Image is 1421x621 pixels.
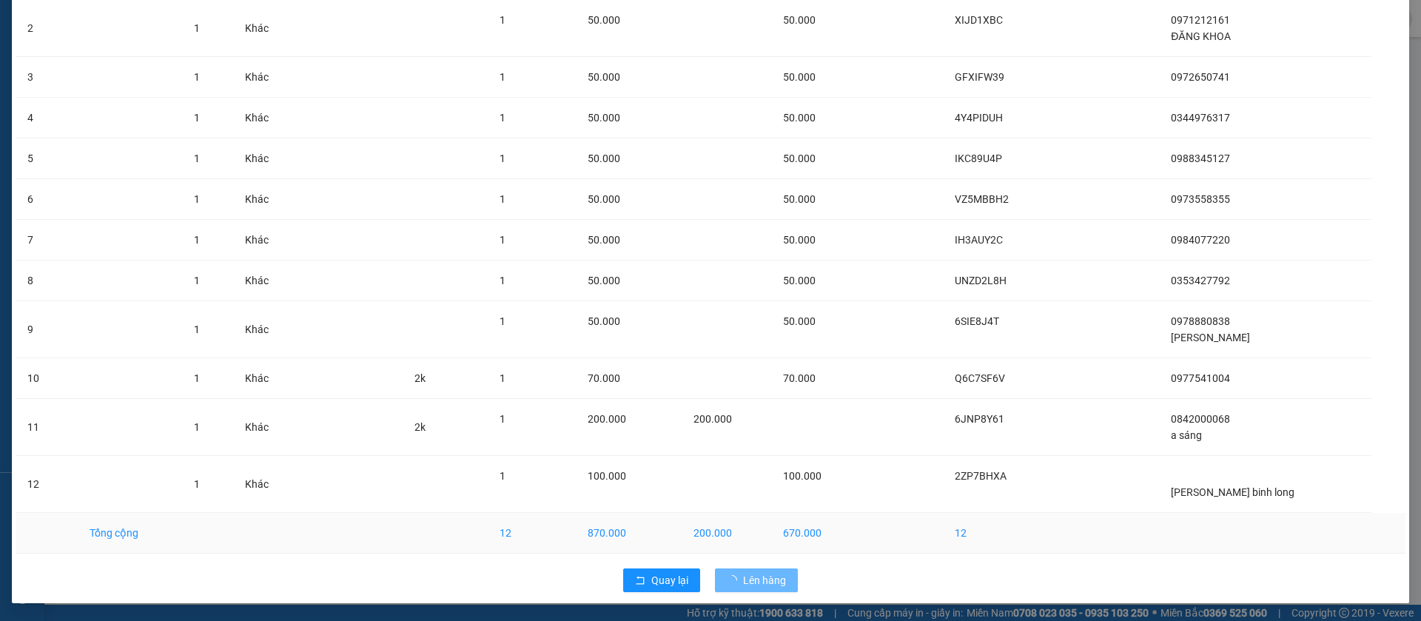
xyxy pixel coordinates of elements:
span: 1 [500,315,505,327]
td: Khác [233,399,301,456]
span: 50.000 [588,234,620,246]
span: 1 [500,275,505,286]
span: 50.000 [783,71,816,83]
span: 0344976317 [1171,112,1230,124]
td: Khác [233,57,301,98]
span: 200.000 [588,413,626,425]
span: 1 [194,22,200,34]
span: 1 [194,71,200,83]
td: 8 [16,261,78,301]
span: 1 [194,372,200,384]
span: VZ5MBBH2 [955,193,1009,205]
span: 50.000 [588,71,620,83]
span: loading [727,575,743,585]
span: 1 [194,421,200,433]
td: Khác [233,98,301,138]
span: 1 [194,112,200,124]
td: Khác [233,301,301,358]
span: 4Y4PIDUH [955,112,1003,124]
span: 50.000 [783,193,816,205]
td: Khác [233,220,301,261]
td: Khác [233,358,301,399]
span: 0984077220 [1171,234,1230,246]
td: Khác [233,138,301,179]
span: 0988345127 [1171,152,1230,164]
span: 50.000 [783,112,816,124]
span: 0978880838 [1171,315,1230,327]
span: 70.000 [588,372,620,384]
td: 3 [16,57,78,98]
span: 100.000 [588,470,626,482]
span: ĐĂNG KHOA [1171,30,1230,42]
span: 1 [500,413,505,425]
span: 1 [500,193,505,205]
span: 200.000 [693,413,732,425]
span: 1 [500,234,505,246]
button: rollbackQuay lại [623,568,700,592]
span: 100.000 [783,470,822,482]
td: 870.000 [576,513,682,554]
span: 1 [500,470,505,482]
span: 50.000 [588,193,620,205]
span: 1 [194,275,200,286]
td: 11 [16,399,78,456]
span: 50.000 [588,112,620,124]
span: 0971212161 [1171,14,1230,26]
span: UNZD2L8H [955,275,1007,286]
span: rollback [635,575,645,587]
span: 50.000 [588,14,620,26]
span: 1 [500,152,505,164]
span: 1 [194,478,200,490]
td: 7 [16,220,78,261]
span: IH3AUY2C [955,234,1003,246]
span: 50.000 [783,152,816,164]
td: Khác [233,179,301,220]
span: Lên hàng [743,572,786,588]
span: a sáng [1171,429,1202,441]
span: 2k [414,372,426,384]
td: Khác [233,261,301,301]
span: 1 [500,71,505,83]
span: 1 [194,234,200,246]
span: 1 [500,372,505,384]
td: 6 [16,179,78,220]
span: 70.000 [783,372,816,384]
span: 50.000 [588,275,620,286]
span: XIJD1XBC [955,14,1003,26]
span: 0972650741 [1171,71,1230,83]
span: 1 [500,14,505,26]
td: 670.000 [771,513,861,554]
span: 50.000 [783,14,816,26]
span: 2ZP7BHXA [955,470,1007,482]
span: 50.000 [783,275,816,286]
span: 1 [500,112,505,124]
span: 0842000068 [1171,413,1230,425]
span: 0973558355 [1171,193,1230,205]
span: 50.000 [783,234,816,246]
td: 12 [488,513,577,554]
span: IKC89U4P [955,152,1002,164]
span: 6SIE8J4T [955,315,999,327]
td: 12 [16,456,78,513]
td: 5 [16,138,78,179]
span: [PERSON_NAME] [1171,332,1250,343]
td: Tổng cộng [78,513,182,554]
span: 50.000 [783,315,816,327]
span: Q6C7SF6V [955,372,1005,384]
td: 10 [16,358,78,399]
td: 9 [16,301,78,358]
td: 200.000 [682,513,771,554]
span: 2k [414,421,426,433]
span: 6JNP8Y61 [955,413,1004,425]
span: 1 [194,323,200,335]
td: 12 [943,513,1057,554]
span: 50.000 [588,315,620,327]
td: 4 [16,98,78,138]
span: 0353427792 [1171,275,1230,286]
td: Khác [233,456,301,513]
span: [PERSON_NAME] binh long [1171,486,1294,498]
button: Lên hàng [715,568,798,592]
span: 0977541004 [1171,372,1230,384]
span: GFXIFW39 [955,71,1004,83]
span: 1 [194,152,200,164]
